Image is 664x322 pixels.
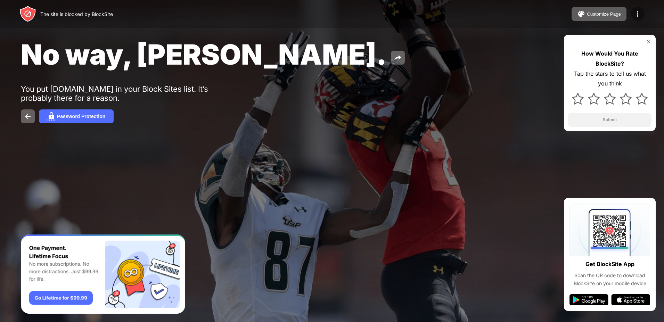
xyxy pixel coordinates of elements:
[620,93,632,105] img: star.svg
[21,234,185,314] iframe: Banner
[577,10,585,18] img: pallet.svg
[604,93,616,105] img: star.svg
[21,38,387,71] span: No way, [PERSON_NAME].
[587,11,621,17] div: Customize Page
[646,39,651,44] img: rate-us-close.svg
[569,272,650,287] div: Scan the QR code to download BlockSite on your mobile device
[572,93,584,105] img: star.svg
[394,53,402,62] img: share.svg
[611,294,650,305] img: app-store.svg
[636,93,648,105] img: star.svg
[569,294,608,305] img: google-play.svg
[24,112,32,121] img: back.svg
[568,49,651,69] div: How Would You Rate BlockSite?
[585,259,634,269] div: Get BlockSite App
[572,7,626,21] button: Customize Page
[569,204,650,256] img: qrcode.svg
[19,6,36,22] img: header-logo.svg
[568,113,651,127] button: Submit
[588,93,600,105] img: star.svg
[21,84,236,102] div: You put [DOMAIN_NAME] in your Block Sites list. It’s probably there for a reason.
[47,112,56,121] img: password.svg
[568,69,651,89] div: Tap the stars to tell us what you think
[57,114,105,119] div: Password Protection
[39,109,114,123] button: Password Protection
[40,11,113,17] div: The site is blocked by BlockSite
[633,10,642,18] img: menu-icon.svg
